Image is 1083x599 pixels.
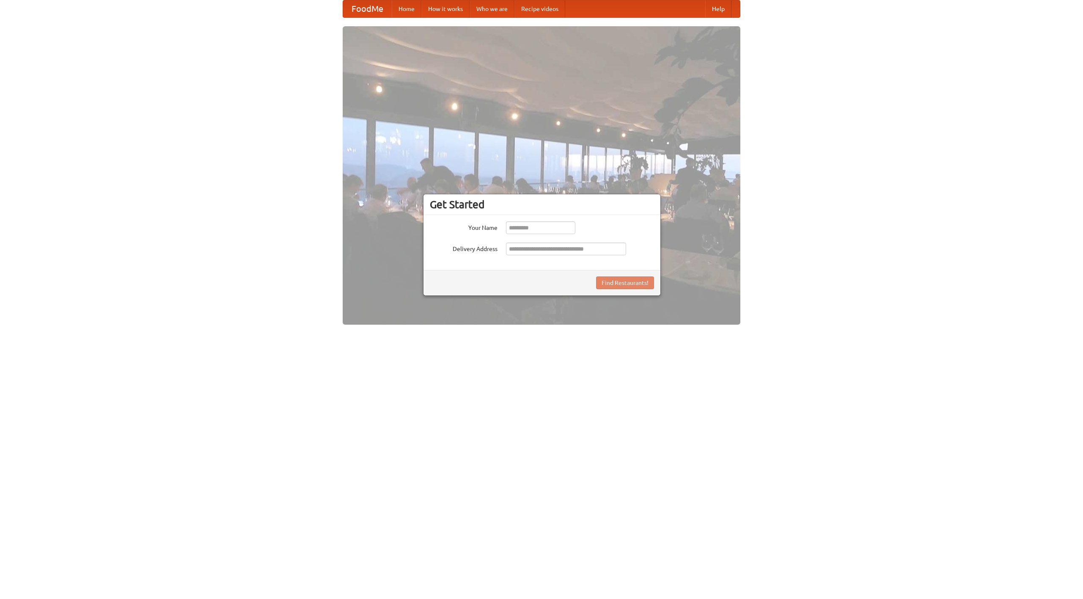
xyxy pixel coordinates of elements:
label: Your Name [430,221,498,232]
a: Help [705,0,731,17]
button: Find Restaurants! [596,276,654,289]
h3: Get Started [430,198,654,211]
a: Home [392,0,421,17]
a: How it works [421,0,470,17]
a: Recipe videos [514,0,565,17]
label: Delivery Address [430,243,498,253]
a: Who we are [470,0,514,17]
a: FoodMe [343,0,392,17]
